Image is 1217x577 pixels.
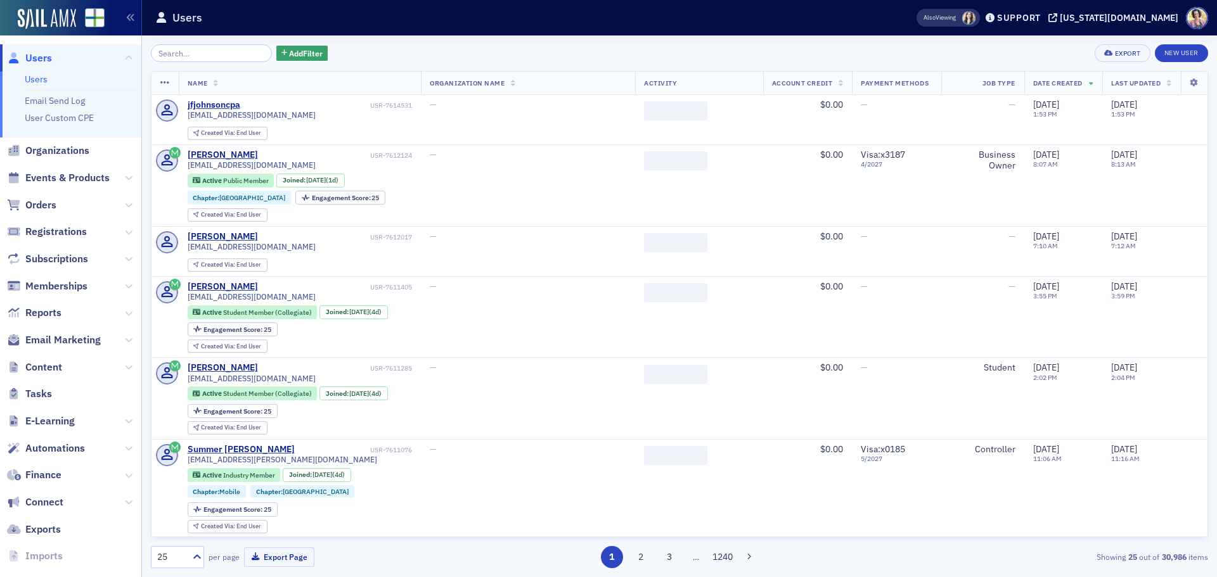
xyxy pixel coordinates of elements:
[188,444,295,455] a: Summer [PERSON_NAME]
[283,468,351,482] div: Joined: 2025-09-05 00:00:00
[601,546,623,568] button: 1
[7,549,63,563] a: Imports
[997,12,1041,23] div: Support
[188,421,267,434] div: Created Via: End User
[188,242,316,251] span: [EMAIL_ADDRESS][DOMAIN_NAME]
[430,149,437,160] span: —
[861,443,905,455] span: Visa : x0185
[25,387,52,401] span: Tasks
[203,505,264,514] span: Engagement Score :
[629,546,652,568] button: 2
[349,307,369,316] span: [DATE]
[924,13,936,22] div: Also
[209,551,240,562] label: per page
[7,198,56,212] a: Orders
[188,110,316,120] span: [EMAIL_ADDRESS][DOMAIN_NAME]
[820,149,843,160] span: $0.00
[157,550,185,564] div: 25
[188,468,281,482] div: Active: Active: Industry Member
[289,471,313,479] span: Joined :
[203,506,271,513] div: 25
[861,281,868,292] span: —
[644,283,707,302] span: ‌
[1159,551,1188,562] strong: 30,986
[188,404,278,418] div: Engagement Score: 25
[7,51,52,65] a: Users
[295,191,385,205] div: Engagement Score: 25
[1008,99,1015,110] span: —
[188,231,258,243] div: [PERSON_NAME]
[188,79,208,87] span: Name
[950,362,1015,374] div: Student
[25,333,101,347] span: Email Marketing
[712,546,734,568] button: 1240
[7,387,52,401] a: Tasks
[193,471,274,479] a: Active Industry Member
[201,212,261,219] div: End User
[1111,362,1137,373] span: [DATE]
[1126,551,1139,562] strong: 25
[1111,241,1136,250] time: 7:12 AM
[18,9,76,29] a: SailAMX
[25,198,56,212] span: Orders
[861,455,932,463] span: 5 / 2027
[349,308,382,316] div: (4d)
[659,546,681,568] button: 3
[201,210,236,219] span: Created Via :
[861,99,868,110] span: —
[820,281,843,292] span: $0.00
[260,151,412,160] div: USR-7612124
[223,389,312,398] span: Student Member (Collegiate)
[861,362,868,373] span: —
[25,225,87,239] span: Registrations
[644,151,707,170] span: ‌
[1186,7,1208,29] span: Profile
[1111,110,1135,118] time: 1:53 PM
[7,252,88,266] a: Subscriptions
[7,414,75,428] a: E-Learning
[644,233,707,252] span: ‌
[1111,231,1137,242] span: [DATE]
[1033,231,1059,242] span: [DATE]
[349,390,382,398] div: (4d)
[1111,373,1135,382] time: 2:04 PM
[430,99,437,110] span: —
[950,444,1015,455] div: Controller
[223,176,269,185] span: Public Member
[25,549,63,563] span: Imports
[1095,44,1150,62] button: Export
[1111,79,1161,87] span: Last Updated
[644,101,707,120] span: ‌
[962,11,976,25] span: Sarah Lowery
[193,488,240,496] a: Chapter:Mobile
[297,446,412,454] div: USR-7611076
[820,362,843,373] span: $0.00
[1111,443,1137,455] span: [DATE]
[188,520,267,533] div: Created Via: End User
[188,258,267,272] div: Created Via: End User
[188,174,274,187] div: Active: Active: Public Member
[7,468,61,482] a: Finance
[202,308,223,317] span: Active
[276,174,345,187] div: Joined: 2025-09-08 00:00:00
[256,487,283,496] span: Chapter :
[25,171,110,185] span: Events & Products
[1033,373,1057,382] time: 2:02 PM
[193,308,311,316] a: Active Student Member (Collegiate)
[319,305,388,319] div: Joined: 2025-09-05 00:00:00
[319,386,388,400] div: Joined: 2025-09-05 00:00:00
[193,390,311,398] a: Active Student Member (Collegiate)
[1033,362,1059,373] span: [DATE]
[193,193,219,202] span: Chapter :
[188,99,240,111] a: jfjohnsoncpa
[151,44,272,62] input: Search…
[25,468,61,482] span: Finance
[260,233,412,241] div: USR-7612017
[188,208,267,222] div: Created Via: End User
[188,127,267,140] div: Created Via: End User
[306,176,338,184] div: (1d)
[1033,160,1058,168] time: 8:07 AM
[349,389,369,398] span: [DATE]
[1155,44,1208,62] a: New User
